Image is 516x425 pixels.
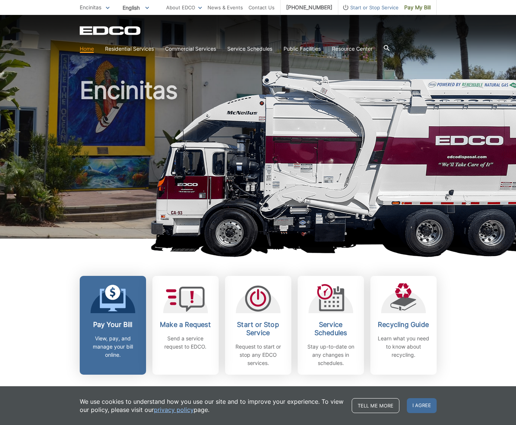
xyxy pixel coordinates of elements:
span: Encinitas [80,4,101,10]
a: Residential Services [105,45,154,53]
h2: Service Schedules [303,321,358,337]
h2: Pay Your Bill [85,321,140,329]
span: English [117,1,155,14]
h2: Start or Stop Service [231,321,286,337]
h2: Recycling Guide [376,321,431,329]
a: Contact Us [248,3,275,12]
a: Service Schedules [227,45,272,53]
a: Pay Your Bill View, pay, and manage your bill online. [80,276,146,375]
p: Learn what you need to know about recycling. [376,334,431,359]
h1: Encinitas [80,78,437,242]
p: We use cookies to understand how you use our site and to improve your experience. To view our pol... [80,397,344,414]
a: Public Facilities [284,45,321,53]
span: I agree [407,398,437,413]
a: Resource Center [332,45,373,53]
a: About EDCO [166,3,202,12]
p: Stay up-to-date on any changes in schedules. [303,343,358,367]
p: Send a service request to EDCO. [158,334,213,351]
a: Home [80,45,94,53]
span: Pay My Bill [404,3,431,12]
a: Service Schedules Stay up-to-date on any changes in schedules. [298,276,364,375]
p: View, pay, and manage your bill online. [85,334,140,359]
h2: Make a Request [158,321,213,329]
a: Recycling Guide Learn what you need to know about recycling. [370,276,437,375]
a: Make a Request Send a service request to EDCO. [152,276,219,375]
a: privacy policy [154,406,194,414]
a: EDCD logo. Return to the homepage. [80,26,142,35]
a: Commercial Services [165,45,216,53]
a: News & Events [208,3,243,12]
a: Tell me more [352,398,399,413]
p: Request to start or stop any EDCO services. [231,343,286,367]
